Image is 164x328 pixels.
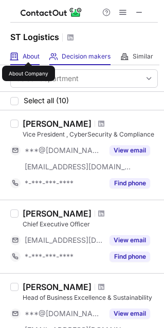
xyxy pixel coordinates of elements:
[23,52,40,61] span: About
[25,309,103,318] span: ***@[DOMAIN_NAME]
[23,220,158,229] div: Chief Executive Officer
[110,235,150,245] button: Reveal Button
[133,52,153,61] span: Similar
[10,31,59,43] h1: ST Logistics
[23,293,158,302] div: Head of Business Excellence & Sustainability
[110,308,150,319] button: Reveal Button
[24,97,69,105] span: Select all (10)
[110,178,150,188] button: Reveal Button
[25,236,103,245] span: [EMAIL_ADDRESS][DOMAIN_NAME]
[23,119,92,129] div: [PERSON_NAME]
[23,130,158,139] div: Vice President , CyberSecurity & Compliance
[110,145,150,156] button: Reveal Button
[23,208,92,219] div: [PERSON_NAME]
[23,282,92,292] div: [PERSON_NAME]
[62,52,111,61] span: Decision makers
[16,73,79,84] div: Select department
[25,162,132,171] span: [EMAIL_ADDRESS][DOMAIN_NAME]
[110,252,150,262] button: Reveal Button
[21,6,82,18] img: ContactOut v5.3.10
[25,146,103,155] span: ***@[DOMAIN_NAME]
